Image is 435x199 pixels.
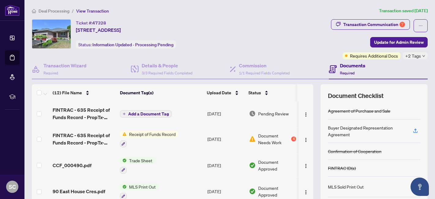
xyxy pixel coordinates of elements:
td: [DATE] [205,152,247,178]
div: 7 [400,22,405,27]
span: Deal Processing [39,8,69,14]
article: Transaction saved [DATE] [379,7,428,14]
span: (12) File Name [53,89,82,96]
span: FINTRAC - 635 Receipt of Funds Record - PropTx-OREA_[DATE] 12_33_35.pdf [53,106,115,121]
img: Document Status [249,162,256,169]
span: Receipt of Funds Record [127,131,178,137]
img: logo [5,5,20,16]
div: Transaction Communication [343,20,405,29]
td: [DATE] [205,126,247,152]
span: 1/1 Required Fields Completed [239,71,290,75]
button: Logo [301,109,311,118]
span: home [32,9,36,13]
img: Document Status [249,136,256,142]
span: MLS Print Out [127,183,158,190]
span: View Transaction [76,8,109,14]
span: Trade Sheet [127,157,155,164]
th: Document Tag(s) [117,84,204,101]
div: FINTRAC ID(s) [328,165,356,171]
span: Pending Review [258,110,289,117]
button: Status IconReceipt of Funds Record [120,131,178,147]
div: Ticket #: [76,19,106,26]
span: Upload Date [207,89,231,96]
th: (12) File Name [50,84,117,101]
span: 3/3 Required Fields Completed [142,71,192,75]
span: FINTRAC - 635 Receipt of Funds Record - PropTx-OREA_[DATE] 08_26_18.pdf [53,132,115,146]
span: Required [340,71,355,75]
span: Document Approved [258,185,296,198]
span: +2 Tags [405,52,421,59]
img: Status Icon [120,183,127,190]
button: Update for Admin Review [370,37,428,47]
span: Requires Additional Docs [350,52,398,59]
span: down [422,54,425,58]
span: Document Needs Work [258,132,290,146]
span: CCF_000490.pdf [53,162,91,169]
span: Update for Admin Review [374,37,424,47]
div: Buyer Designated Representation Agreement [328,124,406,138]
span: ellipsis [418,24,423,28]
h4: Commission [239,62,290,69]
button: Logo [301,134,311,144]
img: Logo [303,137,308,142]
button: Transaction Communication7 [331,19,410,30]
span: plus [123,112,126,115]
div: Agreement of Purchase and Sale [328,107,390,114]
td: [DATE] [205,101,247,126]
div: MLS Sold Print Out [328,183,364,190]
span: Add a Document Tag [128,112,169,116]
button: Logo [301,160,311,170]
h4: Details & People [142,62,192,69]
button: Logo [301,186,311,196]
div: Confirmation of Cooperation [328,148,381,155]
li: / [72,7,74,14]
img: IMG-X12316236_1.jpg [32,20,71,48]
img: Logo [303,112,308,117]
span: 90 East House Cres.pdf [53,188,105,195]
span: 47328 [92,20,106,26]
img: Logo [303,163,308,168]
img: Document Status [249,188,256,195]
button: Status IconTrade Sheet [120,157,155,174]
span: Required [43,71,58,75]
span: Document Approved [258,159,296,172]
th: Status [246,84,298,101]
h4: Transaction Wizard [43,62,87,69]
span: Document Checklist [328,92,384,100]
div: 4 [291,137,296,141]
th: Upload Date [204,84,246,101]
div: Status: [76,40,176,49]
img: Status Icon [120,131,127,137]
img: Document Status [249,110,256,117]
img: Status Icon [120,157,127,164]
span: SC [9,182,16,191]
span: [STREET_ADDRESS] [76,26,121,34]
img: Logo [303,190,308,195]
button: Open asap [411,178,429,196]
span: Information Updated - Processing Pending [92,42,173,47]
button: Add a Document Tag [120,110,172,118]
h4: Documents [340,62,365,69]
span: Status [248,89,261,96]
